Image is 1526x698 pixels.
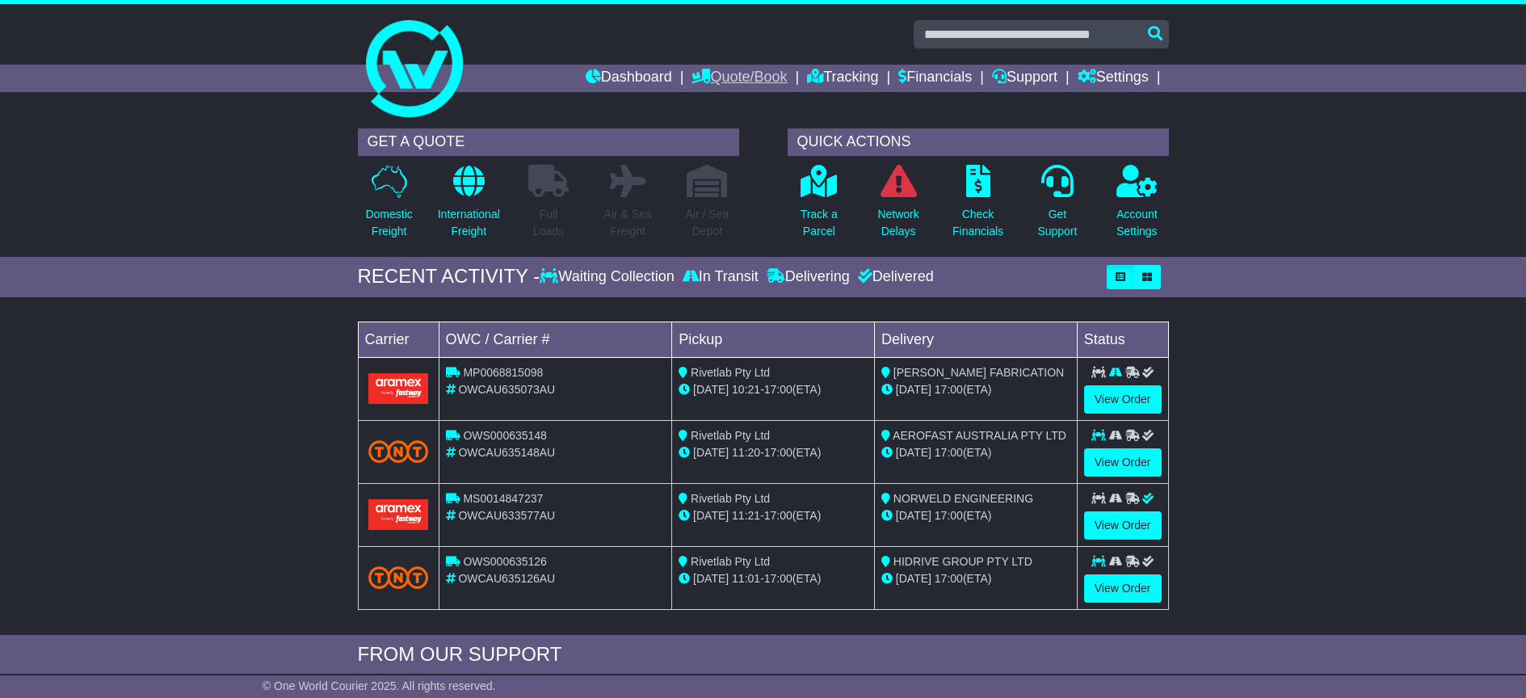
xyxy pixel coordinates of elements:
div: (ETA) [881,444,1070,461]
span: [PERSON_NAME] FABRICATION [893,366,1064,379]
td: Status [1077,322,1168,357]
p: Air & Sea Freight [604,206,652,240]
div: (ETA) [881,381,1070,398]
span: OWCAU635148AU [458,446,555,459]
a: Dashboard [586,65,672,92]
a: NetworkDelays [877,164,919,249]
span: [DATE] [693,383,729,396]
a: Settings [1078,65,1149,92]
span: 11:21 [732,509,760,522]
div: Delivering [763,268,854,286]
a: View Order [1084,448,1162,477]
span: [DATE] [693,509,729,522]
span: 17:00 [935,509,963,522]
div: (ETA) [881,570,1070,587]
span: 17:00 [935,572,963,585]
a: InternationalFreight [437,164,501,249]
a: View Order [1084,385,1162,414]
span: [DATE] [896,383,931,396]
p: Full Loads [528,206,569,240]
div: GET A QUOTE [358,128,739,156]
td: Carrier [358,322,439,357]
div: Delivered [854,268,934,286]
div: - (ETA) [679,507,868,524]
a: View Order [1084,574,1162,603]
p: International Freight [438,206,500,240]
img: Aramex.png [368,373,429,403]
span: [DATE] [693,572,729,585]
span: [DATE] [896,509,931,522]
div: (ETA) [881,507,1070,524]
a: DomesticFreight [364,164,413,249]
p: Air / Sea Depot [686,206,729,240]
span: OWS000635148 [463,429,547,442]
a: Quote/Book [692,65,787,92]
span: OWS000635126 [463,555,547,568]
span: OWCAU633577AU [458,509,555,522]
a: GetSupport [1036,164,1078,249]
div: QUICK ACTIONS [788,128,1169,156]
span: 17:00 [764,572,792,585]
a: AccountSettings [1116,164,1158,249]
span: 11:20 [732,446,760,459]
span: [DATE] [896,572,931,585]
div: - (ETA) [679,444,868,461]
span: Rivetlab Pty Ltd [691,429,770,442]
a: View Order [1084,511,1162,540]
img: TNT_Domestic.png [368,440,429,462]
span: Rivetlab Pty Ltd [691,366,770,379]
span: OWCAU635073AU [458,383,555,396]
span: 17:00 [935,446,963,459]
td: Pickup [672,322,875,357]
td: Delivery [874,322,1077,357]
td: OWC / Carrier # [439,322,672,357]
img: TNT_Domestic.png [368,566,429,588]
p: Network Delays [877,206,919,240]
a: Support [992,65,1057,92]
div: FROM OUR SUPPORT [358,643,1169,666]
span: 17:00 [764,446,792,459]
div: Waiting Collection [540,268,678,286]
span: 11:01 [732,572,760,585]
span: MP0068815098 [463,366,543,379]
span: NORWELD ENGINEERING [893,492,1033,505]
span: HIDRIVE GROUP PTY LTD [893,555,1032,568]
span: Rivetlab Pty Ltd [691,555,770,568]
a: Track aParcel [800,164,839,249]
p: Account Settings [1116,206,1158,240]
p: Track a Parcel [801,206,838,240]
span: AEROFAST AUSTRALIA PTY LTD [893,429,1066,442]
a: CheckFinancials [952,164,1004,249]
a: Financials [898,65,972,92]
span: © One World Courier 2025. All rights reserved. [263,679,496,692]
a: Tracking [807,65,878,92]
p: Check Financials [952,206,1003,240]
p: Get Support [1037,206,1077,240]
span: 10:21 [732,383,760,396]
div: RECENT ACTIVITY - [358,265,540,288]
span: Rivetlab Pty Ltd [691,492,770,505]
span: [DATE] [693,446,729,459]
span: 17:00 [764,509,792,522]
div: - (ETA) [679,381,868,398]
img: Aramex.png [368,499,429,529]
div: In Transit [679,268,763,286]
span: [DATE] [896,446,931,459]
span: MS0014847237 [463,492,543,505]
span: 17:00 [935,383,963,396]
span: OWCAU635126AU [458,572,555,585]
span: 17:00 [764,383,792,396]
div: - (ETA) [679,570,868,587]
p: Domestic Freight [365,206,412,240]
